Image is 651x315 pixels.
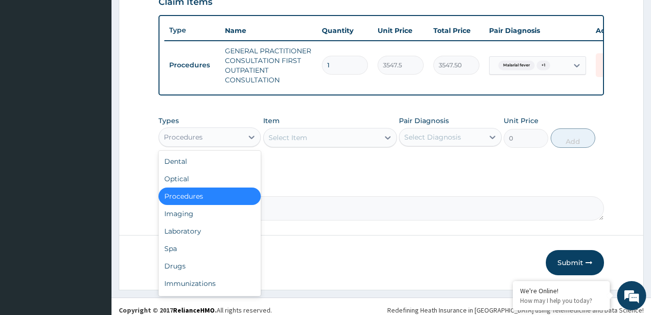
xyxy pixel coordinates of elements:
div: Dental [159,153,261,170]
div: Imaging [159,205,261,222]
textarea: Type your message and hit 'Enter' [5,211,185,245]
label: Comment [159,183,604,191]
button: Add [551,128,595,148]
div: Chat with us now [50,54,163,67]
div: Optical [159,170,261,188]
td: GENERAL PRACTITIONER CONSULTATION FIRST OUTPATIENT CONSULTATION [220,41,317,90]
div: Drugs [159,257,261,275]
label: Item [263,116,280,126]
span: We're online! [56,95,134,193]
div: We're Online! [520,286,603,295]
label: Unit Price [504,116,539,126]
th: Total Price [429,21,484,40]
img: d_794563401_company_1708531726252_794563401 [18,48,39,73]
span: Malarial fever [498,61,535,70]
span: + 1 [537,61,550,70]
button: Submit [546,250,604,275]
p: How may I help you today? [520,297,603,305]
div: Laboratory [159,222,261,240]
div: Spa [159,240,261,257]
div: Select Item [269,133,307,142]
div: Select Diagnosis [404,132,461,142]
div: Immunizations [159,275,261,292]
strong: Copyright © 2017 . [119,306,217,315]
div: Procedures [159,188,261,205]
th: Pair Diagnosis [484,21,591,40]
th: Actions [591,21,639,40]
label: Pair Diagnosis [399,116,449,126]
th: Unit Price [373,21,429,40]
th: Type [164,21,220,39]
th: Name [220,21,317,40]
label: Types [159,117,179,125]
div: Others [159,292,261,310]
div: Redefining Heath Insurance in [GEOGRAPHIC_DATA] using Telemedicine and Data Science! [387,305,644,315]
div: Procedures [164,132,203,142]
th: Quantity [317,21,373,40]
a: RelianceHMO [173,306,215,315]
td: Procedures [164,56,220,74]
div: Minimize live chat window [159,5,182,28]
